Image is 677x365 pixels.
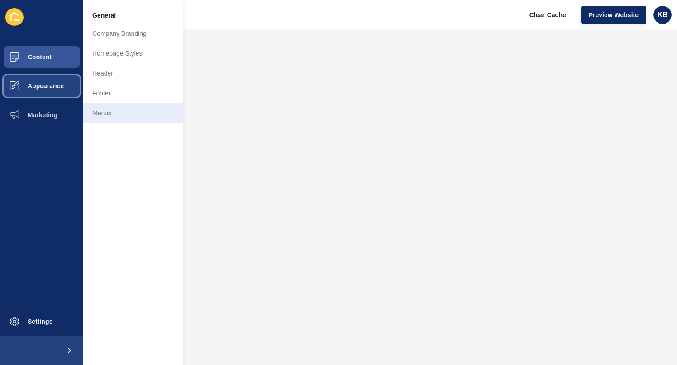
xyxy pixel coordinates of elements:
span: General [92,11,116,20]
a: Menus [83,103,183,123]
span: Clear Cache [529,10,566,19]
a: Footer [83,83,183,103]
button: Preview Website [581,6,646,24]
a: Homepage Styles [83,43,183,63]
button: Clear Cache [522,6,574,24]
a: Header [83,63,183,83]
span: Preview Website [589,10,639,19]
a: Company Branding [83,24,183,43]
span: KB [657,10,667,19]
